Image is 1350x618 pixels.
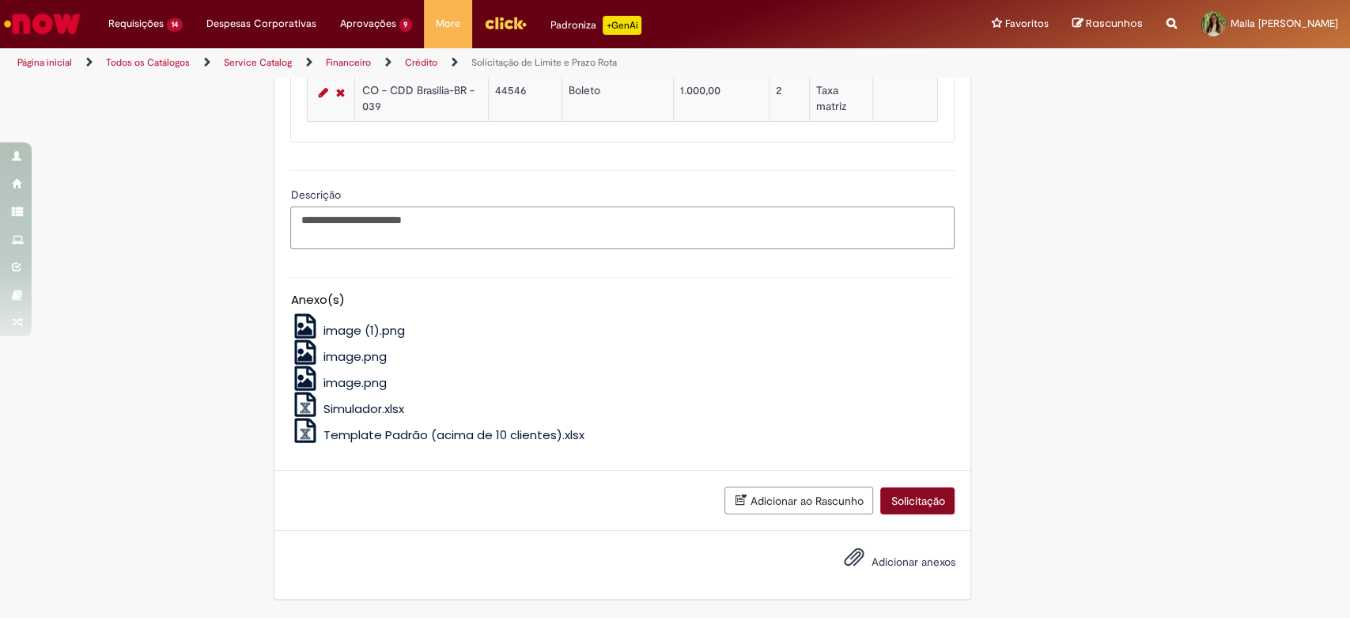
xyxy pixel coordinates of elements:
[405,56,437,69] a: Crédito
[331,83,348,102] a: Remover linha 3
[206,16,316,32] span: Despesas Corporativas
[550,16,641,35] div: Padroniza
[1231,17,1338,30] span: Maila [PERSON_NAME]
[290,374,387,391] a: image.png
[224,56,292,69] a: Service Catalog
[290,427,584,443] a: Template Padrão (acima de 10 clientes).xlsx
[290,188,343,202] span: Descrição
[290,207,955,249] textarea: Descrição
[323,374,387,391] span: image.png
[880,487,955,514] button: Solicitação
[323,322,405,339] span: image (1).png
[436,16,460,32] span: More
[326,56,371,69] a: Financeiro
[399,18,413,32] span: 9
[290,322,405,339] a: image (1).png
[323,348,387,365] span: image.png
[809,76,873,121] td: Taxa matriz
[1086,16,1143,31] span: Rascunhos
[340,16,396,32] span: Aprovações
[603,16,641,35] p: +GenAi
[724,487,873,514] button: Adicionar ao Rascunho
[769,76,809,121] td: 2
[471,56,617,69] a: Solicitação de Limite e Prazo Rota
[488,76,562,121] td: 44546
[290,294,955,307] h5: Anexo(s)
[314,83,331,102] a: Editar Linha 3
[484,11,527,35] img: click_logo_yellow_360x200.png
[17,56,72,69] a: Página inicial
[1005,16,1049,32] span: Favoritos
[871,555,955,569] span: Adicionar anexos
[323,427,584,443] span: Template Padrão (acima de 10 clientes).xlsx
[355,76,488,121] td: CO - CDD Brasilia-BR - 039
[2,8,83,40] img: ServiceNow
[12,48,888,78] ul: Trilhas de página
[106,56,190,69] a: Todos os Catálogos
[290,400,404,417] a: Simulador.xlsx
[167,18,183,32] span: 14
[108,16,164,32] span: Requisições
[839,543,868,579] button: Adicionar anexos
[1072,17,1143,32] a: Rascunhos
[323,400,404,417] span: Simulador.xlsx
[673,76,769,121] td: 1.000,00
[562,76,673,121] td: Boleto
[290,348,387,365] a: image.png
